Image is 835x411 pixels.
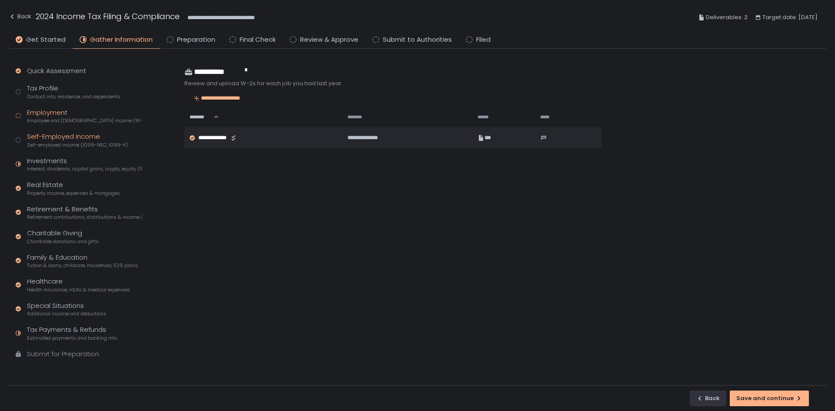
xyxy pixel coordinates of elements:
[27,311,107,317] span: Additional income and deductions
[27,335,117,341] span: Estimated payments and banking info
[27,301,107,317] div: Special Situations
[383,35,452,45] span: Submit to Authorities
[36,10,180,22] h1: 2024 Income Tax Filing & Compliance
[27,325,117,341] div: Tax Payments & Refunds
[27,228,99,245] div: Charitable Giving
[27,108,142,124] div: Employment
[27,262,138,269] span: Tuition & loans, childcare, household, 529 plans
[90,35,153,45] span: Gather Information
[27,190,120,197] span: Property income, expenses & mortgages
[27,142,128,148] span: Self-employed income (1099-NEC, 1099-K)
[9,10,31,25] button: Back
[27,66,86,76] div: Quick Assessment
[736,394,802,402] div: Save and continue
[27,214,142,221] span: Retirement contributions, distributions & income (1099-R, 5498)
[27,156,142,173] div: Investments
[26,35,66,45] span: Get Started
[27,253,138,269] div: Family & Education
[706,12,748,23] span: Deliverables: 2
[9,11,31,22] div: Back
[27,238,99,245] span: Charitable donations and gifts
[177,35,215,45] span: Preparation
[27,287,130,293] span: Health insurance, HSAs & medical expenses
[27,117,142,124] span: Employee and [DEMOGRAPHIC_DATA] income (W-2s)
[762,12,818,23] span: Target date: [DATE]
[27,204,142,221] div: Retirement & Benefits
[27,94,120,100] span: Contact info, residence, and dependents
[184,80,602,87] div: Review and upload W-2s for each job you had last year.
[27,277,130,293] div: Healthcare
[476,35,491,45] span: Filed
[27,166,142,172] span: Interest, dividends, capital gains, crypto, equity (1099s, K-1s)
[696,394,720,402] div: Back
[27,349,99,359] div: Submit for Preparation
[240,35,276,45] span: Final Check
[300,35,358,45] span: Review & Approve
[27,180,120,197] div: Real Estate
[27,132,128,148] div: Self-Employed Income
[730,391,809,406] button: Save and continue
[690,391,726,406] button: Back
[27,84,120,100] div: Tax Profile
